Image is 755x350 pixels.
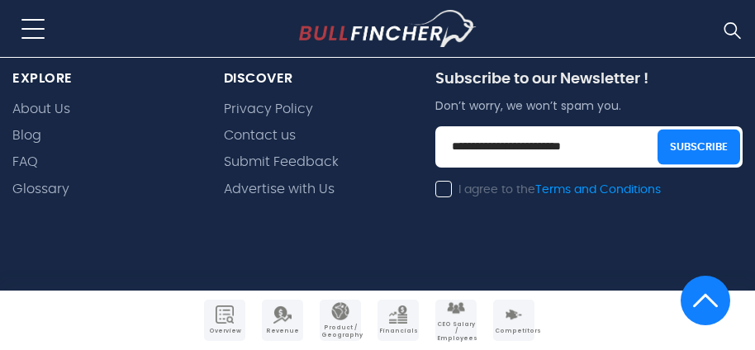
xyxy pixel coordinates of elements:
span: Revenue [264,328,302,334]
span: Competitors [495,328,533,334]
span: Financials [379,328,417,334]
iframe: reCAPTCHA [435,215,636,267]
div: Discover [224,70,411,87]
a: Company Financials [377,300,419,341]
a: Privacy Policy [224,102,313,117]
p: Don’t worry, we won’t spam you. [435,98,743,113]
div: explore [12,70,199,87]
span: CEO Salary / Employees [437,321,475,342]
span: Overview [206,328,244,334]
img: bullfincher logo [299,10,477,48]
a: Company Overview [204,300,245,341]
a: About Us [12,102,70,117]
a: Blog [12,128,41,144]
button: Subscribe [658,129,740,164]
a: Company Employees [435,300,477,341]
a: Submit Feedback [224,154,339,170]
a: Advertise with Us [224,182,335,197]
a: Company Revenue [262,300,303,341]
a: Glossary [12,182,69,197]
a: Contact us [224,128,296,144]
a: Company Competitors [493,300,534,341]
a: FAQ [12,154,38,170]
a: Company Product/Geography [320,300,361,341]
div: Subscribe to our Newsletter ! [435,70,743,97]
label: I agree to the [435,182,661,197]
a: Go to homepage [299,10,477,48]
a: Terms and Conditions [535,184,661,196]
span: Product / Geography [321,324,359,338]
